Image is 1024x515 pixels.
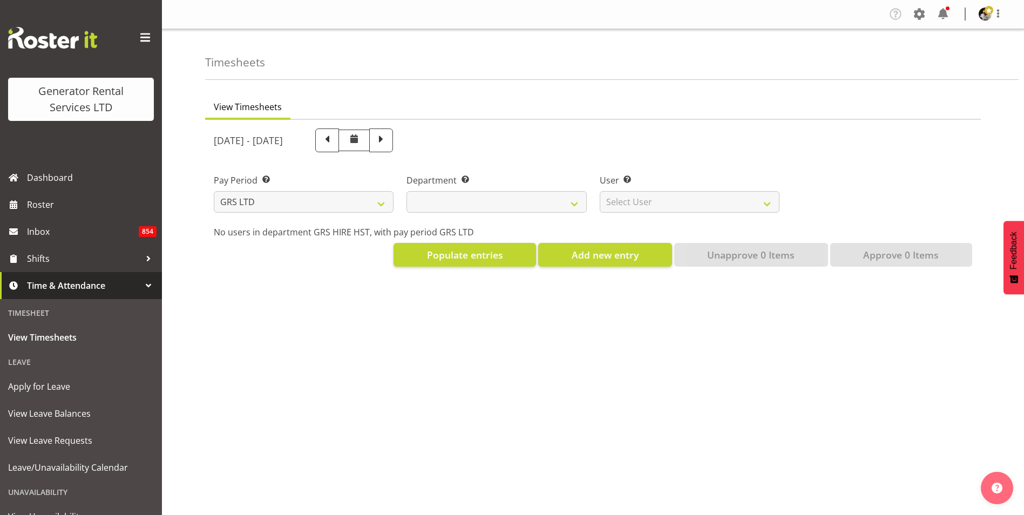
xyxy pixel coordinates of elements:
[707,248,795,262] span: Unapprove 0 Items
[992,483,1002,493] img: help-xxl-2.png
[830,243,972,267] button: Approve 0 Items
[427,248,503,262] span: Populate entries
[205,56,265,69] h4: Timesheets
[406,174,586,187] label: Department
[8,459,154,476] span: Leave/Unavailability Calendar
[572,248,639,262] span: Add new entry
[214,174,394,187] label: Pay Period
[8,329,154,345] span: View Timesheets
[3,302,159,324] div: Timesheet
[600,174,779,187] label: User
[3,351,159,373] div: Leave
[3,373,159,400] a: Apply for Leave
[1009,232,1019,269] span: Feedback
[27,196,157,213] span: Roster
[979,8,992,21] img: andrew-crenfeldtab2e0c3de70d43fd7286f7b271d34304.png
[394,243,536,267] button: Populate entries
[538,243,672,267] button: Add new entry
[3,454,159,481] a: Leave/Unavailability Calendar
[214,134,283,146] h5: [DATE] - [DATE]
[139,226,157,237] span: 854
[27,250,140,267] span: Shifts
[674,243,828,267] button: Unapprove 0 Items
[19,83,143,116] div: Generator Rental Services LTD
[214,226,972,239] p: No users in department GRS HIRE HST, with pay period GRS LTD
[3,427,159,454] a: View Leave Requests
[8,378,154,395] span: Apply for Leave
[27,223,139,240] span: Inbox
[3,324,159,351] a: View Timesheets
[1003,221,1024,294] button: Feedback - Show survey
[27,170,157,186] span: Dashboard
[3,400,159,427] a: View Leave Balances
[863,248,939,262] span: Approve 0 Items
[8,432,154,449] span: View Leave Requests
[8,27,97,49] img: Rosterit website logo
[8,405,154,422] span: View Leave Balances
[3,481,159,503] div: Unavailability
[27,277,140,294] span: Time & Attendance
[214,100,282,113] span: View Timesheets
